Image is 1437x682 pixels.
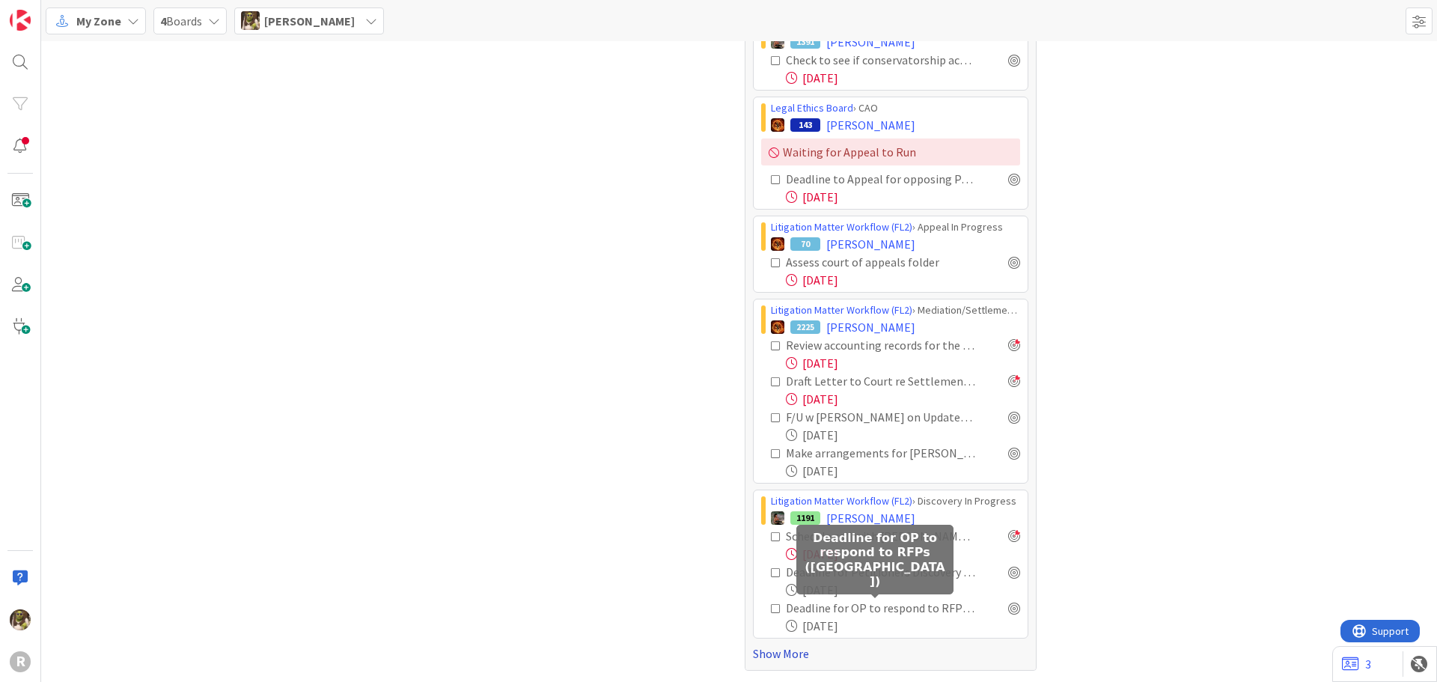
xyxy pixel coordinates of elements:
[786,527,975,545] div: Schedule call with [PERSON_NAME] and OP
[786,372,975,390] div: Draft Letter to Court re Settlement - attorney fees
[771,101,853,115] a: Legal Ethics Board
[771,320,784,334] img: TR
[786,444,975,462] div: Make arrangements for [PERSON_NAME] to have a place to stay a head of trial on [DATE]
[826,235,915,253] span: [PERSON_NAME]
[826,116,915,134] span: [PERSON_NAME]
[753,645,1028,663] a: Show More
[786,336,975,354] div: Review accounting records for the trust / circulate to Trustee and Beneficiaries (see 9/2 email)
[264,12,355,30] span: [PERSON_NAME]
[790,35,820,49] div: 1391
[1342,655,1371,673] a: 3
[10,651,31,672] div: R
[786,408,975,426] div: F/U w [PERSON_NAME] on Updated Demand letter to PLF re atty fees
[786,354,1020,372] div: [DATE]
[771,511,784,525] img: MW
[790,118,820,132] div: 143
[771,494,912,508] a: Litigation Matter Workflow (FL2)
[826,318,915,336] span: [PERSON_NAME]
[771,35,784,49] img: MW
[10,609,31,630] img: DG
[786,617,1020,635] div: [DATE]
[771,100,1020,116] div: › CAO
[771,219,1020,235] div: › Appeal In Progress
[786,51,975,69] div: Check to see if conservatorship accounting has been filed (checked 7/30)
[160,12,202,30] span: Boards
[241,11,260,30] img: DG
[786,390,1020,408] div: [DATE]
[771,303,912,317] a: Litigation Matter Workflow (FL2)
[786,545,1020,563] div: [DATE]
[786,271,1020,289] div: [DATE]
[771,220,912,234] a: Litigation Matter Workflow (FL2)
[771,118,784,132] img: TR
[771,302,1020,318] div: › Mediation/Settlement in Progress
[790,237,820,251] div: 70
[786,188,1020,206] div: [DATE]
[826,33,915,51] span: [PERSON_NAME]
[786,462,1020,480] div: [DATE]
[802,531,948,588] h5: Deadline for OP to respond to RFPs ([GEOGRAPHIC_DATA])
[786,581,1020,599] div: [DATE]
[761,138,1020,165] div: Waiting for Appeal to Run
[786,426,1020,444] div: [DATE]
[76,12,121,30] span: My Zone
[786,599,975,617] div: Deadline for OP to respond to RFPs ([GEOGRAPHIC_DATA])
[826,509,915,527] span: [PERSON_NAME]
[786,170,975,188] div: Deadline to Appeal for opposing Party -[DATE] - If no appeal then close file.
[160,13,166,28] b: 4
[31,2,68,20] span: Support
[771,237,784,251] img: TR
[790,511,820,525] div: 1191
[790,320,820,334] div: 2225
[786,69,1020,87] div: [DATE]
[771,493,1020,509] div: › Discovery In Progress
[786,563,975,581] div: Deadline for Petitioners Discovery Response : 10/04
[10,10,31,31] img: Visit kanbanzone.com
[786,253,968,271] div: Assess court of appeals folder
